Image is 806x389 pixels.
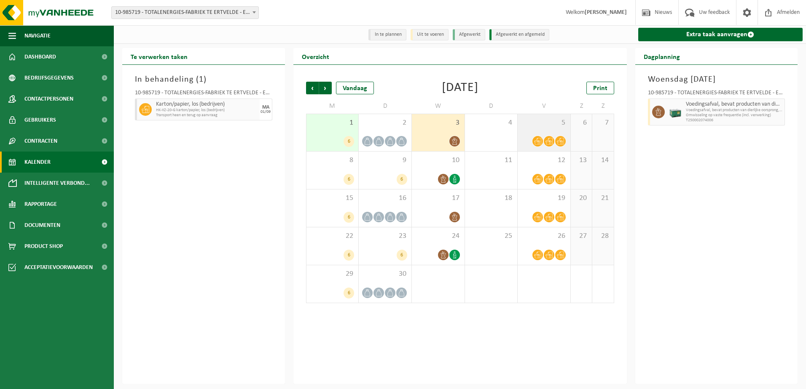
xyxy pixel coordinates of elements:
[648,90,785,99] div: 10-985719 - TOTALENERGIES-FABRIEK TE ERTVELDE - ERTVELDE
[24,131,57,152] span: Contracten
[319,82,332,94] span: Volgende
[575,118,588,128] span: 6
[24,67,74,88] span: Bedrijfsgegevens
[363,156,407,165] span: 9
[122,48,196,64] h2: Te verwerken taken
[586,82,614,94] a: Print
[648,73,785,86] h3: Woensdag [DATE]
[592,99,614,114] td: Z
[24,173,90,194] span: Intelligente verbond...
[111,6,259,19] span: 10-985719 - TOTALENERGIES-FABRIEK TE ERTVELDE - ERTVELDE
[669,106,682,118] img: PB-LB-0680-HPE-GN-01
[24,109,56,131] span: Gebruikers
[306,82,319,94] span: Vorige
[442,82,478,94] div: [DATE]
[596,156,609,165] span: 14
[135,73,272,86] h3: In behandeling ( )
[465,99,518,114] td: D
[575,194,588,203] span: 20
[412,99,465,114] td: W
[344,288,354,298] div: 6
[411,29,449,40] li: Uit te voeren
[344,212,354,223] div: 6
[469,118,513,128] span: 4
[363,232,407,241] span: 23
[686,108,783,113] span: Voedingsafval, bevat producten van dierlijke oorsprong, onve
[311,232,355,241] span: 22
[311,194,355,203] span: 15
[24,25,51,46] span: Navigatie
[453,29,485,40] li: Afgewerkt
[199,75,204,84] span: 1
[397,250,407,261] div: 6
[469,156,513,165] span: 11
[306,99,359,114] td: M
[344,250,354,261] div: 6
[686,113,783,118] span: Omwisseling op vaste frequentie (incl. verwerking)
[593,85,607,92] span: Print
[416,156,460,165] span: 10
[156,101,258,108] span: Karton/papier, los (bedrijven)
[363,269,407,279] span: 30
[24,46,56,67] span: Dashboard
[24,88,73,109] span: Contactpersonen
[311,269,355,279] span: 29
[262,105,269,110] div: MA
[416,194,460,203] span: 17
[686,118,783,123] span: T250002074006
[469,194,513,203] span: 18
[112,7,258,19] span: 10-985719 - TOTALENERGIES-FABRIEK TE ERTVELDE - ERTVELDE
[24,152,51,173] span: Kalender
[416,118,460,128] span: 3
[522,232,566,241] span: 26
[261,110,271,114] div: 01/09
[397,174,407,185] div: 6
[368,29,406,40] li: In te plannen
[518,99,571,114] td: V
[363,194,407,203] span: 16
[156,113,258,118] span: Transport heen en terug op aanvraag
[635,48,688,64] h2: Dagplanning
[344,136,354,147] div: 6
[522,118,566,128] span: 5
[596,118,609,128] span: 7
[336,82,374,94] div: Vandaag
[344,174,354,185] div: 6
[575,156,588,165] span: 13
[489,29,549,40] li: Afgewerkt en afgemeld
[311,118,355,128] span: 1
[596,194,609,203] span: 21
[24,236,63,257] span: Product Shop
[24,194,57,215] span: Rapportage
[359,99,412,114] td: D
[522,156,566,165] span: 12
[571,99,592,114] td: Z
[293,48,338,64] h2: Overzicht
[135,90,272,99] div: 10-985719 - TOTALENERGIES-FABRIEK TE ERTVELDE - ERTVELDE
[575,232,588,241] span: 27
[596,232,609,241] span: 28
[638,28,803,41] a: Extra taak aanvragen
[416,232,460,241] span: 24
[686,101,783,108] span: Voedingsafval, bevat producten van dierlijke oorsprong, onverpakt, categorie 3
[363,118,407,128] span: 2
[156,108,258,113] span: HK-XZ-20-G karton/papier, los (bedrijven)
[24,257,93,278] span: Acceptatievoorwaarden
[24,215,60,236] span: Documenten
[311,156,355,165] span: 8
[522,194,566,203] span: 19
[469,232,513,241] span: 25
[585,9,627,16] strong: [PERSON_NAME]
